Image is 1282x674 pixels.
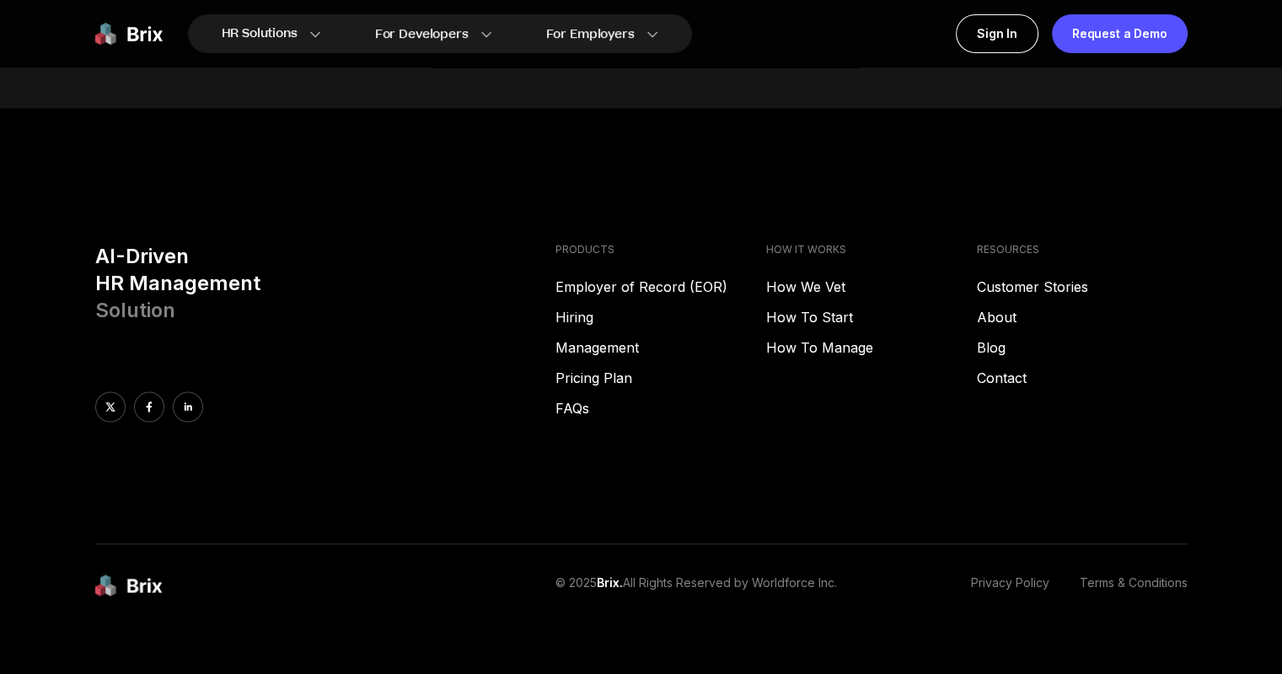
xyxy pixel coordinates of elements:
a: Sign In [956,14,1038,53]
a: Request a Demo [1052,14,1188,53]
h3: AI-Driven HR Management [95,243,543,324]
h4: HOW IT WORKS [766,243,977,256]
a: How To Start [766,307,977,327]
span: For Developers [375,25,469,43]
a: Pricing Plan [555,368,766,388]
a: Management [555,337,766,358]
span: For Employers [546,25,635,43]
span: Brix. [597,575,623,590]
p: © 2025 All Rights Reserved by Worldforce Inc. [555,574,837,597]
span: HR Solutions [222,20,298,47]
a: FAQs [555,398,766,418]
a: Employer of Record (EOR) [555,277,766,297]
a: Hiring [555,307,766,327]
a: Terms & Conditions [1080,574,1188,597]
a: Privacy Policy [971,574,1049,597]
span: Solution [95,298,175,322]
img: brix [95,574,163,597]
a: Contact [977,368,1188,388]
a: About [977,307,1188,327]
a: How We Vet [766,277,977,297]
a: How To Manage [766,337,977,358]
a: Blog [977,337,1188,358]
h4: RESOURCES [977,243,1188,256]
a: Customer Stories [977,277,1188,297]
h4: PRODUCTS [555,243,766,256]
